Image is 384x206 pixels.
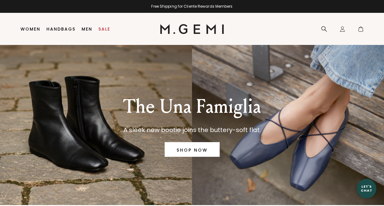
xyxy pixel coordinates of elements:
a: Men [82,27,92,31]
p: A sleek new bootie joins the buttery-soft flat. [123,125,261,135]
a: Handbags [46,27,75,31]
p: The Una Famiglia [123,96,261,118]
div: Let's Chat [357,185,376,192]
a: Sale [98,27,110,31]
a: SHOP NOW [165,142,220,157]
a: Women [20,27,40,31]
img: M.Gemi [160,24,224,34]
